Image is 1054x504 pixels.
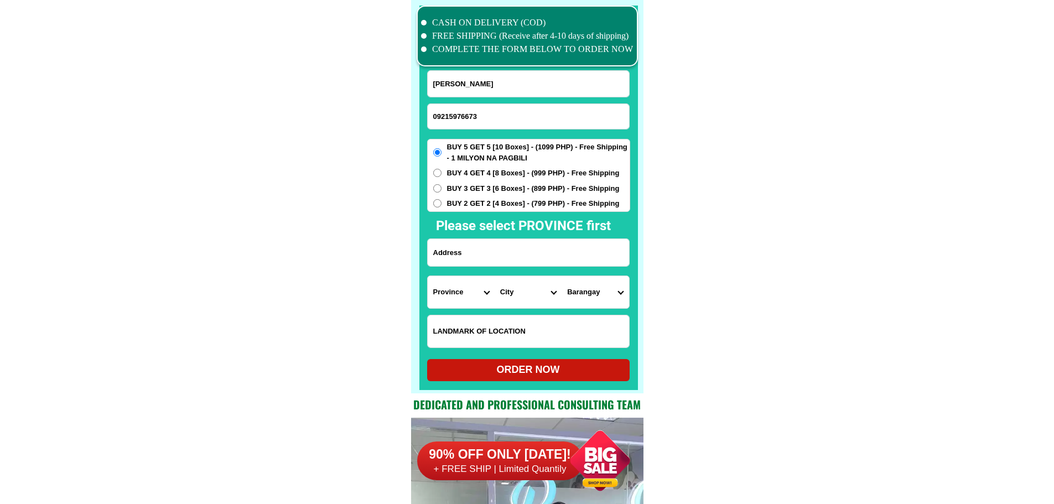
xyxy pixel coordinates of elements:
[411,396,643,413] h2: Dedicated and professional consulting team
[447,168,620,179] span: BUY 4 GET 4 [8 Boxes] - (999 PHP) - Free Shipping
[433,148,442,157] input: BUY 5 GET 5 [10 Boxes] - (1099 PHP) - Free Shipping - 1 MILYON NA PAGBILI
[433,184,442,193] input: BUY 3 GET 3 [6 Boxes] - (899 PHP) - Free Shipping
[447,142,630,163] span: BUY 5 GET 5 [10 Boxes] - (1099 PHP) - Free Shipping - 1 MILYON NA PAGBILI
[428,104,629,129] input: Input phone_number
[417,446,583,463] h6: 90% OFF ONLY [DATE]!
[421,43,634,56] li: COMPLETE THE FORM BELOW TO ORDER NOW
[433,169,442,177] input: BUY 4 GET 4 [8 Boxes] - (999 PHP) - Free Shipping
[495,276,562,308] select: Select district
[417,463,583,475] h6: + FREE SHIP | Limited Quantily
[447,198,620,209] span: BUY 2 GET 2 [4 Boxes] - (799 PHP) - Free Shipping
[428,276,495,308] select: Select province
[433,199,442,207] input: BUY 2 GET 2 [4 Boxes] - (799 PHP) - Free Shipping
[421,16,634,29] li: CASH ON DELIVERY (COD)
[428,71,629,97] input: Input full_name
[436,216,730,236] h2: Please select PROVINCE first
[447,183,620,194] span: BUY 3 GET 3 [6 Boxes] - (899 PHP) - Free Shipping
[428,315,629,347] input: Input LANDMARKOFLOCATION
[421,29,634,43] li: FREE SHIPPING (Receive after 4-10 days of shipping)
[427,362,630,377] div: ORDER NOW
[428,239,629,266] input: Input address
[562,276,629,308] select: Select commune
